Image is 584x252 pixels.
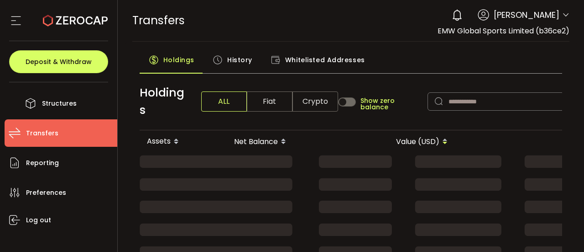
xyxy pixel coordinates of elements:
[201,91,247,112] span: ALL
[26,186,66,199] span: Preferences
[163,51,194,69] span: Holdings
[247,91,292,112] span: Fiat
[285,51,365,69] span: Whitelisted Addresses
[374,134,455,150] div: Value (USD)
[360,97,423,110] span: Show zero balance
[213,134,293,150] div: Net Balance
[227,51,252,69] span: History
[538,208,584,252] iframe: Chat Widget
[9,50,108,73] button: Deposit & Withdraw
[292,91,338,112] span: Crypto
[26,127,58,140] span: Transfers
[140,134,213,150] div: Assets
[26,214,51,227] span: Log out
[132,12,185,28] span: Transfers
[26,156,59,170] span: Reporting
[140,84,187,119] span: Holdings
[26,59,92,65] span: Deposit & Withdraw
[494,9,559,21] span: [PERSON_NAME]
[42,97,77,110] span: Structures
[438,26,569,36] span: EMW Global Sports Limited (b36ce2)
